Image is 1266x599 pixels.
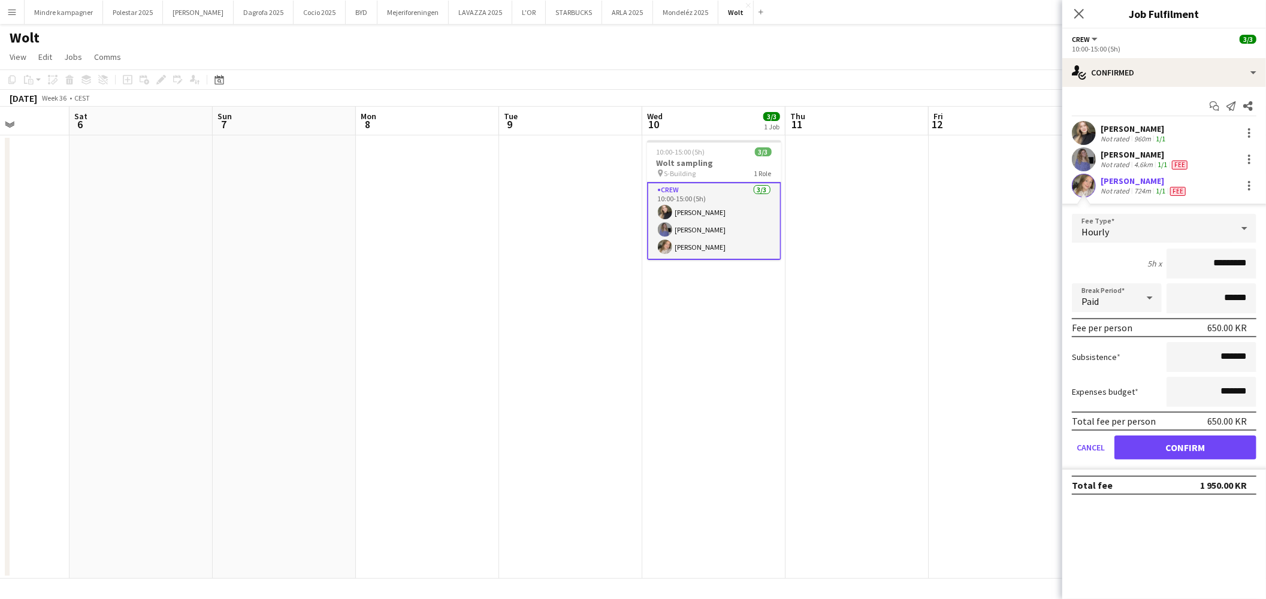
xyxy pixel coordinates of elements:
span: Edit [38,52,52,62]
span: 11 [788,117,805,131]
div: [PERSON_NAME] [1101,176,1188,186]
button: STARBUCKS [546,1,602,24]
button: Polestar 2025 [103,1,163,24]
span: 3/3 [1240,35,1256,44]
button: Wolt [718,1,754,24]
button: Cancel [1072,435,1110,459]
button: ARLA 2025 [602,1,653,24]
span: Comms [94,52,121,62]
div: 1 Job [764,122,779,131]
button: Confirm [1114,435,1256,459]
span: Fri [933,111,943,122]
h3: Job Fulfilment [1062,6,1266,22]
div: [PERSON_NAME] [1101,149,1190,160]
app-skills-label: 1/1 [1156,134,1165,143]
span: Paid [1081,295,1099,307]
div: Crew has different fees then in role [1168,186,1188,196]
div: Total fee per person [1072,415,1156,427]
div: 1 950.00 KR [1200,479,1247,491]
button: Mejeriforeningen [377,1,449,24]
div: Not rated [1101,186,1132,196]
button: [PERSON_NAME] [163,1,234,24]
span: Crew [1072,35,1090,44]
span: 1 Role [754,169,772,178]
span: 7 [216,117,232,131]
span: Wed [647,111,663,122]
div: Fee per person [1072,322,1132,334]
span: Hourly [1081,226,1109,238]
span: Tue [504,111,518,122]
div: Total fee [1072,479,1113,491]
label: Expenses budget [1072,386,1138,397]
div: [PERSON_NAME] [1101,123,1168,134]
div: Not rated [1101,160,1132,170]
div: [DATE] [10,92,37,104]
app-skills-label: 1/1 [1156,186,1165,195]
h3: Wolt sampling [647,158,781,168]
h1: Wolt [10,29,40,47]
label: Subsistence [1072,352,1120,362]
div: 960m [1132,134,1153,143]
div: 4.6km [1132,160,1155,170]
app-card-role: Crew3/310:00-15:00 (5h)[PERSON_NAME][PERSON_NAME][PERSON_NAME] [647,182,781,260]
span: Thu [790,111,805,122]
div: 650.00 KR [1207,322,1247,334]
span: Week 36 [40,93,70,102]
span: 6 [72,117,87,131]
a: Comms [89,49,126,65]
span: Jobs [64,52,82,62]
div: Confirmed [1062,58,1266,87]
span: 10 [645,117,663,131]
span: Sat [74,111,87,122]
button: Mondeléz 2025 [653,1,718,24]
div: CEST [74,93,90,102]
a: View [5,49,31,65]
span: 12 [932,117,943,131]
div: Not rated [1101,134,1132,143]
button: LAVAZZA 2025 [449,1,512,24]
span: View [10,52,26,62]
div: 724m [1132,186,1153,196]
button: Cocio 2025 [294,1,346,24]
span: Fee [1172,161,1188,170]
button: Dagrofa 2025 [234,1,294,24]
span: 3/3 [763,112,780,121]
div: 650.00 KR [1207,415,1247,427]
a: Jobs [59,49,87,65]
span: Mon [361,111,376,122]
button: L'OR [512,1,546,24]
span: 8 [359,117,376,131]
div: Crew has different fees then in role [1170,160,1190,170]
span: 3/3 [755,147,772,156]
button: BYD [346,1,377,24]
span: Sun [217,111,232,122]
span: S-Building [664,169,696,178]
button: Mindre kampagner [25,1,103,24]
a: Edit [34,49,57,65]
div: 5h x [1147,258,1162,269]
span: 10:00-15:00 (5h) [657,147,705,156]
app-skills-label: 1/1 [1158,160,1167,169]
button: Crew [1072,35,1099,44]
app-job-card: 10:00-15:00 (5h)3/3Wolt sampling S-Building1 RoleCrew3/310:00-15:00 (5h)[PERSON_NAME][PERSON_NAME... [647,140,781,260]
span: Fee [1170,187,1186,196]
div: 10:00-15:00 (5h) [1072,44,1256,53]
span: 9 [502,117,518,131]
